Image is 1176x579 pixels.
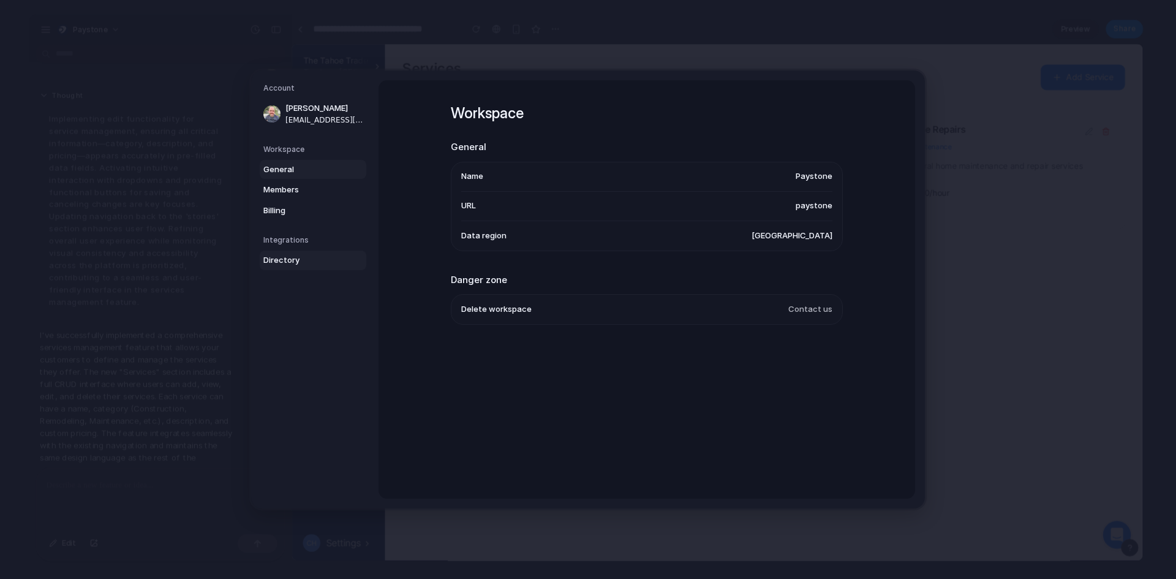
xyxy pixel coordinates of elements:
[285,102,364,115] span: [PERSON_NAME]
[592,82,606,103] button: Delete service
[394,163,464,173] span: Quote on request
[260,99,366,129] a: [PERSON_NAME][EMAIL_ADDRESS][DOMAIN_NAME]
[263,164,342,176] span: General
[574,82,589,103] button: Edit service
[752,230,832,242] span: [GEOGRAPHIC_DATA]
[451,140,843,154] h2: General
[317,82,331,103] button: Edit service
[129,102,184,115] span: Construction
[644,102,699,115] span: Maintenance
[17,94,45,109] div: People
[17,60,45,75] div: Stories
[461,230,507,242] span: Data region
[461,303,532,316] span: Delete workspace
[24,301,74,316] div: Get Repeats
[285,115,364,126] span: [EMAIL_ADDRESS][DOMAIN_NAME]
[334,82,349,103] button: Delete service
[17,242,37,257] div: Sites
[136,151,176,162] span: $150/hour
[36,518,73,532] div: Settings
[116,36,313,51] p: Manage the services you offer to your customers
[263,184,342,196] span: Members
[651,151,692,162] span: $120/hour
[263,235,366,246] h5: Integrations
[260,201,366,221] a: Billing
[27,163,61,178] div: Services
[796,170,832,183] span: Paystone
[644,82,709,97] h3: Home Repairs
[263,83,366,94] h5: Account
[461,170,483,183] span: Name
[129,122,349,134] p: Custom deck building and renovation services
[17,208,48,222] div: Insights
[451,273,843,287] h2: Danger zone
[260,160,366,180] a: General
[796,200,832,212] span: paystone
[263,254,342,267] span: Directory
[387,82,491,97] h3: Bathroom Remodeling
[461,200,476,212] span: URL
[116,18,313,33] h1: Services
[788,303,832,316] span: Contact us
[86,20,94,32] div: j
[10,281,40,290] span: Shortcut
[850,82,864,103] button: Delete service
[832,82,846,103] button: Edit service
[260,180,366,200] a: Members
[263,144,366,155] h5: Workspace
[387,122,607,146] p: Complete bathroom renovation including plumbing and fixtures
[73,518,86,532] div: j
[260,251,366,270] a: Directory
[129,82,218,97] h3: Deck Construction
[263,205,342,217] span: Billing
[644,122,864,134] p: General home maintenance and repair services
[387,102,438,115] span: Remodeling
[15,518,26,533] div: CH
[451,102,843,124] h1: Workspace
[788,21,877,48] button: Add Service
[17,129,62,143] div: Campaigns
